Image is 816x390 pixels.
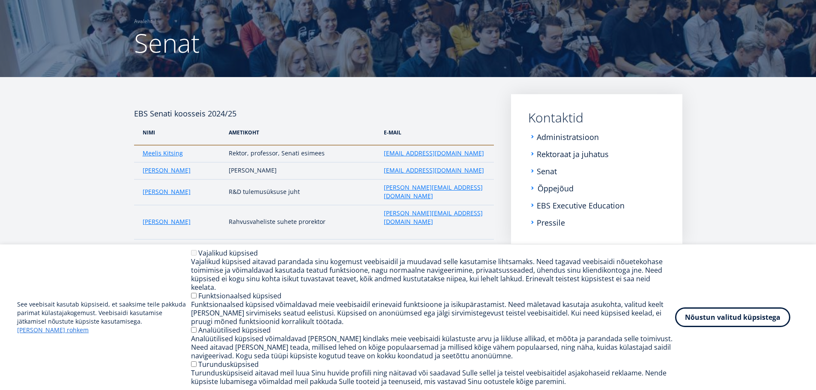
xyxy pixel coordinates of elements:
[538,184,574,193] a: Õppejõud
[380,120,494,145] th: e-Mail
[198,248,258,258] label: Vajalikud küpsised
[198,291,281,301] label: Funktsionaalsed küpsised
[537,150,609,158] a: Rektoraat ja juhatus
[537,201,625,210] a: EBS Executive Education
[134,94,494,120] h4: EBS Senati koosseis 2024/25
[224,120,380,145] th: AMetikoht
[384,209,485,226] a: [PERSON_NAME][EMAIL_ADDRESS][DOMAIN_NAME]
[134,25,200,60] span: Senat
[17,326,89,334] a: [PERSON_NAME] rohkem
[675,307,790,327] button: Nõustun valitud küpsistega
[143,188,191,196] a: [PERSON_NAME]
[384,166,484,175] a: [EMAIL_ADDRESS][DOMAIN_NAME]
[198,360,259,369] label: Turundusküpsised
[191,257,675,292] div: Vajalikud küpsised aitavad parandada sinu kogemust veebisaidil ja muudavad selle kasutamise lihts...
[224,145,380,162] td: Rektor, professor, Senati esimees
[134,120,224,145] th: NIMI
[384,183,485,200] a: [PERSON_NAME][EMAIL_ADDRESS][DOMAIN_NAME]
[198,325,271,335] label: Analüütilised küpsised
[224,162,380,179] td: [PERSON_NAME]
[191,334,675,360] div: Analüütilised küpsised võimaldavad [PERSON_NAME] kindlaks meie veebisaidi külastuste arvu ja liik...
[17,300,191,334] p: See veebisait kasutab küpsiseid, et saaksime teile pakkuda parimat külastajakogemust. Veebisaidi ...
[143,166,191,175] a: [PERSON_NAME]
[537,133,599,141] a: Administratsioon
[384,243,485,260] a: [PERSON_NAME][EMAIL_ADDRESS][DOMAIN_NAME]
[384,149,484,158] a: [EMAIL_ADDRESS][DOMAIN_NAME]
[224,205,380,239] td: Rahvusvaheliste suhete prorektor
[537,167,557,176] a: Senat
[191,300,675,326] div: Funktsionaalsed küpsised võimaldavad meie veebisaidil erinevaid funktsioone ja isikupärastamist. ...
[224,179,380,205] td: R&D tulemusüksuse juht
[191,369,675,386] div: Turundusküpsiseid aitavad meil luua Sinu huvide profiili ning näitavad või saadavad Sulle sellel ...
[224,239,380,265] td: MBA ja täiendkoolituse juht
[537,218,565,227] a: Pressile
[143,149,183,158] a: Meelis Kitsing
[528,111,665,124] a: Kontaktid
[143,217,191,226] a: [PERSON_NAME]
[134,17,152,26] a: Avaleht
